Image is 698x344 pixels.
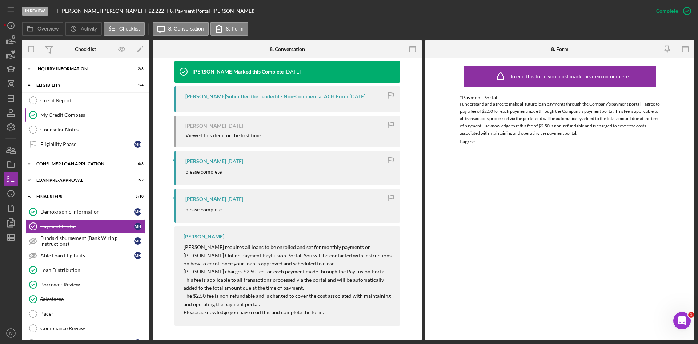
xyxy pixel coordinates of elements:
[134,208,141,216] div: m h
[36,162,125,166] div: Consumer Loan Application
[227,196,243,202] time: 2025-10-06 18:57
[184,234,224,240] div: [PERSON_NAME]
[185,94,348,99] div: [PERSON_NAME] Submitted the Lenderfit - Non-Commercial ACH Form
[185,133,262,138] div: Viewed this item for the first time.
[36,67,125,71] div: Inquiry Information
[25,248,145,263] a: Able Loan Eligibilitymh
[40,235,134,247] div: Funds disbursement (Bank Wiring Instructions)
[9,331,13,335] text: IV
[25,219,145,234] a: Payment Portalmh
[460,100,660,137] div: I understand and agree to make all future loan payments through the Company’s payment portal. I a...
[551,46,569,52] div: 8. Form
[40,112,145,118] div: My Credit Compass
[185,123,226,129] div: [PERSON_NAME]
[688,312,694,318] span: 1
[193,69,284,75] div: [PERSON_NAME] Marked this Complete
[510,74,629,79] div: To edit this form you must mark this item incomplete
[4,326,18,340] button: IV
[131,162,144,166] div: 6 / 8
[37,26,59,32] label: Overview
[40,253,134,258] div: Able Loan Eligibility
[184,243,393,268] p: [PERSON_NAME] requires all loans to be enrolled and set for monthly payments on [PERSON_NAME] Onl...
[460,139,475,145] div: I agree
[134,252,141,259] div: m h
[148,8,164,14] span: $2,222
[40,224,134,229] div: Payment Portal
[36,194,125,199] div: FINAL STEPS
[226,26,244,32] label: 8. Form
[36,83,125,87] div: Eligibility
[25,292,145,307] a: Salesforce
[40,98,145,103] div: Credit Report
[40,141,134,147] div: Eligibility Phase
[460,95,660,100] div: *Payment Portal
[185,168,222,176] p: please complete
[25,321,145,336] a: Compliance Review
[36,178,125,182] div: Loan Pre-Approval
[131,67,144,71] div: 2 / 8
[227,123,243,129] time: 2025-10-06 19:50
[25,205,145,219] a: Demographic Informationmh
[153,22,209,36] button: 8. Conversation
[40,209,134,215] div: Demographic Information
[25,137,145,151] a: Eligibility Phasemh
[40,325,145,331] div: Compliance Review
[131,83,144,87] div: 1 / 4
[170,8,254,14] div: 8. Payment Portal ([PERSON_NAME])
[25,263,145,277] a: Loan Distribution
[75,46,96,52] div: Checklist
[25,234,145,248] a: Funds disbursement (Bank Wiring Instructions)mh
[285,69,301,75] time: 2025-10-06 19:51
[25,93,145,108] a: Credit Report
[184,268,393,292] p: [PERSON_NAME] charges $2.50 fee for each payment made through the PayFusion Portal. This fee is a...
[22,22,63,36] button: Overview
[40,311,145,317] div: Pacer
[25,108,145,122] a: My Credit Compass
[25,277,145,292] a: Borrower Review
[40,127,145,133] div: Counselor Notes
[25,122,145,137] a: Counselor Notes
[656,4,678,18] div: Complete
[210,22,248,36] button: 8. Form
[25,307,145,321] a: Pacer
[134,141,141,148] div: m h
[185,206,222,214] p: please complete
[168,26,204,32] label: 8. Conversation
[65,22,101,36] button: Activity
[22,7,48,16] div: In Review
[270,46,305,52] div: 8. Conversation
[227,158,243,164] time: 2025-10-06 19:45
[104,22,145,36] button: Checklist
[40,267,145,273] div: Loan Distribution
[40,282,145,288] div: Borrower Review
[184,308,393,316] p: Please acknowledge you have read this and complete the form.
[673,312,691,329] iframe: Intercom live chat
[40,296,145,302] div: Salesforce
[131,178,144,182] div: 2 / 2
[185,196,226,202] div: [PERSON_NAME]
[134,237,141,245] div: m h
[60,8,148,14] div: [PERSON_NAME] [PERSON_NAME]
[134,223,141,230] div: m h
[185,158,226,164] div: [PERSON_NAME]
[184,292,393,308] p: The $2.50 fee is non-refundable and is charged to cover the cost associated with maintaining and ...
[649,4,694,18] button: Complete
[349,94,365,99] time: 2025-10-06 19:50
[119,26,140,32] label: Checklist
[81,26,97,32] label: Activity
[131,194,144,199] div: 5 / 10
